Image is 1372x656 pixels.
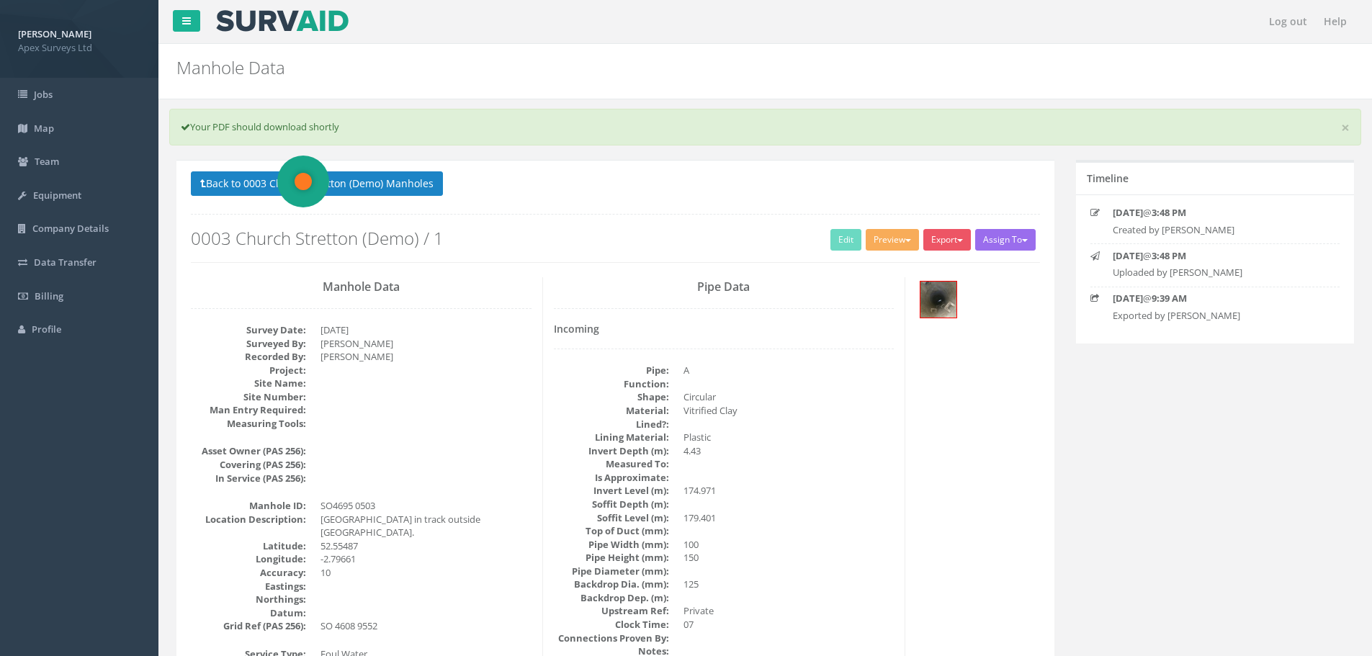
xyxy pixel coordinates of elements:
[683,444,895,458] dd: 4.43
[1152,292,1187,305] strong: 9:39 AM
[320,552,532,566] dd: -2.79661
[191,444,306,458] dt: Asset Owner (PAS 256):
[683,578,895,591] dd: 125
[320,539,532,553] dd: 52.55487
[191,323,306,337] dt: Survey Date:
[554,431,669,444] dt: Lining Material:
[683,511,895,525] dd: 179.401
[35,155,59,168] span: Team
[554,281,895,294] h3: Pipe Data
[169,109,1361,145] div: Your PDF should download shortly
[320,323,532,337] dd: [DATE]
[34,122,54,135] span: Map
[34,256,97,269] span: Data Transfer
[191,458,306,472] dt: Covering (PAS 256):
[683,538,895,552] dd: 100
[923,229,971,251] button: Export
[683,431,895,444] dd: Plastic
[554,591,669,605] dt: Backdrop Dep. (m):
[191,403,306,417] dt: Man Entry Required:
[554,390,669,404] dt: Shape:
[1152,249,1186,262] strong: 3:48 PM
[1113,292,1143,305] strong: [DATE]
[191,552,306,566] dt: Longitude:
[554,404,669,418] dt: Material:
[554,618,669,632] dt: Clock Time:
[13,61,19,72] span: ⊘
[554,444,669,458] dt: Invert Depth (m):
[32,222,109,235] span: Company Details
[1152,206,1186,219] strong: 3:48 PM
[554,418,669,431] dt: Lined?:
[320,619,532,633] dd: SO 4608 9552
[176,58,1154,77] h2: Manhole Data
[683,484,895,498] dd: 174.971
[1113,249,1317,263] p: @
[191,281,532,294] h3: Manhole Data
[554,457,669,471] dt: Measured To:
[191,593,306,606] dt: Northings:
[191,377,306,390] dt: Site Name:
[1341,120,1350,135] a: ×
[866,229,919,251] button: Preview
[320,337,532,351] dd: [PERSON_NAME]
[1113,223,1317,237] p: Created by [PERSON_NAME]
[191,566,306,580] dt: Accuracy:
[320,499,532,513] dd: SO4695 0503
[920,282,956,318] img: 14942a99-e55e-8f96-9511-9d7f1bf0eab5_d0b74e1c-2919-d3a3-ad4a-1b56b2af7ea7_thumb.jpg
[320,513,532,539] dd: [GEOGRAPHIC_DATA] in track outside [GEOGRAPHIC_DATA].
[13,19,199,52] p: Click on this blue button to go back to the list of manholes.
[683,604,895,618] dd: Private
[683,364,895,377] dd: A
[554,565,669,578] dt: Pipe Diameter (mm):
[554,471,669,485] dt: Is Approximate:
[554,364,669,377] dt: Pipe:
[191,390,306,404] dt: Site Number:
[18,41,140,55] span: Apex Surveys Ltd
[191,539,306,553] dt: Latitude:
[554,323,895,334] h4: Incoming
[830,229,861,251] a: Edit
[1113,206,1317,220] p: @
[1113,249,1143,262] strong: [DATE]
[554,511,669,525] dt: Soffit Level (m):
[683,404,895,418] dd: Vitrified Clay
[554,632,669,645] dt: Connections Proven By:
[683,551,895,565] dd: 150
[320,566,532,580] dd: 10
[191,171,443,196] button: Back to 0003 Church Stretton (Demo) Manholes
[554,377,669,391] dt: Function:
[554,551,669,565] dt: Pipe Height (mm):
[1113,266,1317,279] p: Uploaded by [PERSON_NAME]
[554,604,669,618] dt: Upstream Ref:
[683,618,895,632] dd: 07
[554,484,669,498] dt: Invert Level (m):
[554,524,669,538] dt: Top of Duct (mm):
[191,229,1040,248] h2: 0003 Church Stretton (Demo) / 1
[191,580,306,593] dt: Eastings:
[191,619,306,633] dt: Grid Ref (PAS 256):
[13,61,75,72] a: Hide these tips
[18,27,91,40] strong: [PERSON_NAME]
[35,289,63,302] span: Billing
[320,350,532,364] dd: [PERSON_NAME]
[191,337,306,351] dt: Surveyed By:
[32,323,61,336] span: Profile
[1087,173,1129,184] h5: Timeline
[191,417,306,431] dt: Measuring Tools:
[191,364,306,377] dt: Project:
[191,606,306,620] dt: Datum:
[1113,309,1317,323] p: Exported by [PERSON_NAME]
[554,538,669,552] dt: Pipe Width (mm):
[191,513,306,526] dt: Location Description:
[554,578,669,591] dt: Backdrop Dia. (mm):
[191,499,306,513] dt: Manhole ID:
[1113,206,1143,219] strong: [DATE]
[554,498,669,511] dt: Soffit Depth (m):
[191,350,306,364] dt: Recorded By:
[33,189,81,202] span: Equipment
[683,390,895,404] dd: Circular
[34,88,53,101] span: Jobs
[975,229,1036,251] button: Assign To
[1113,292,1317,305] p: @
